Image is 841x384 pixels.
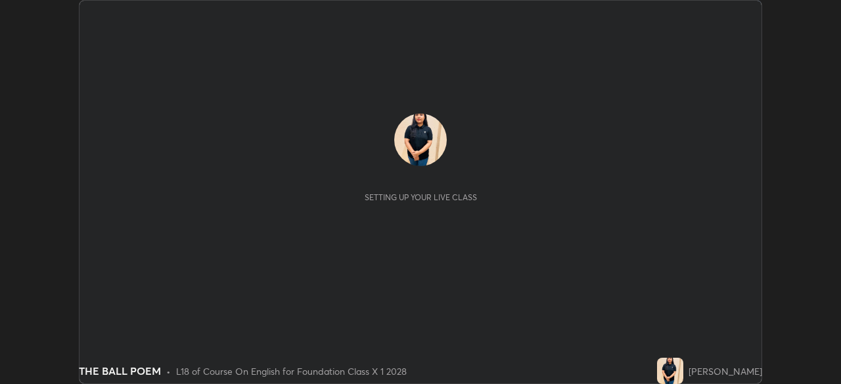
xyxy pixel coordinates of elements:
[365,192,477,202] div: Setting up your live class
[689,364,762,378] div: [PERSON_NAME]
[657,358,683,384] img: bbd3bd8bf572496c8f7f5a74959ef61e.jpg
[394,114,447,166] img: bbd3bd8bf572496c8f7f5a74959ef61e.jpg
[166,364,171,378] div: •
[79,363,161,379] div: THE BALL POEM
[176,364,407,378] div: L18 of Course On English for Foundation Class X 1 2028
